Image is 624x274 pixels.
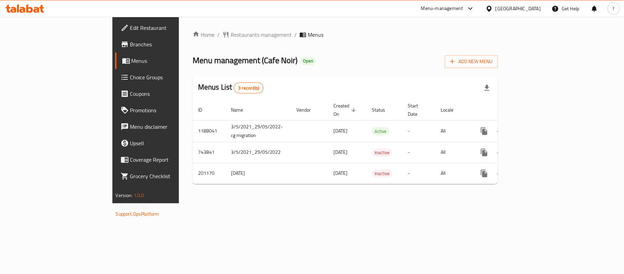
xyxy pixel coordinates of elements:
button: Change Status [492,165,509,182]
div: Menu-management [421,4,463,13]
span: Inactive [372,170,392,178]
li: / [294,31,297,39]
td: [DATE] [225,163,291,184]
a: Branches [115,36,217,53]
span: Status [372,106,394,114]
span: Menu disclaimer [130,123,211,131]
span: [DATE] [333,148,347,157]
a: Promotions [115,102,217,118]
button: more [476,123,492,139]
a: Grocery Checklist [115,168,217,184]
span: 1.0.0 [134,191,144,200]
span: Menu management ( Cafe Noir ) [193,53,297,68]
span: Locale [441,106,462,114]
span: f [613,5,614,12]
span: Coupons [130,90,211,98]
td: All [435,120,470,142]
span: Promotions [130,106,211,114]
span: Upsell [130,139,211,147]
nav: breadcrumb [193,31,498,39]
a: Choice Groups [115,69,217,85]
a: Menus [115,53,217,69]
span: Menus [308,31,323,39]
span: Name [231,106,252,114]
td: 3/5/2021_29/05/2022 [225,142,291,163]
span: ID [198,106,211,114]
span: Coverage Report [130,156,211,164]
span: Inactive [372,149,392,157]
h2: Menus List [198,82,264,93]
button: Change Status [492,144,509,161]
a: Upsell [115,135,217,151]
a: Coverage Report [115,151,217,168]
button: Change Status [492,123,509,139]
span: Edit Restaurant [130,24,211,32]
div: Open [300,57,316,65]
a: Restaurants management [222,31,292,39]
td: 3/5/2021_29/05/2022-cg migration [225,120,291,142]
a: Menu disclaimer [115,118,217,135]
button: more [476,144,492,161]
div: Export file [479,80,495,96]
span: [DATE] [333,126,347,135]
span: Version: [116,191,133,200]
span: Get support on: [116,203,147,212]
span: Grocery Checklist [130,172,211,180]
button: Add New Menu [445,55,498,68]
li: / [217,31,220,39]
td: All [435,142,470,163]
span: 3 record(s) [234,85,263,91]
span: Vendor [296,106,320,114]
th: Actions [470,100,547,121]
span: Open [300,58,316,64]
a: Edit Restaurant [115,20,217,36]
a: Coupons [115,85,217,102]
td: - [402,163,435,184]
span: [DATE] [333,169,347,178]
td: - [402,142,435,163]
span: Branches [130,40,211,48]
a: Support.OpsPlatform [116,209,159,218]
div: [GEOGRAPHIC_DATA] [495,5,541,12]
span: Created On [333,102,358,118]
div: Total records count [234,82,264,93]
span: Menus [132,57,211,65]
span: Active [372,127,389,135]
span: Restaurants management [231,31,292,39]
span: Choice Groups [130,73,211,81]
table: enhanced table [193,100,547,184]
button: more [476,165,492,182]
td: - [402,120,435,142]
td: All [435,163,470,184]
span: Start Date [408,102,427,118]
span: Add New Menu [450,57,492,66]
